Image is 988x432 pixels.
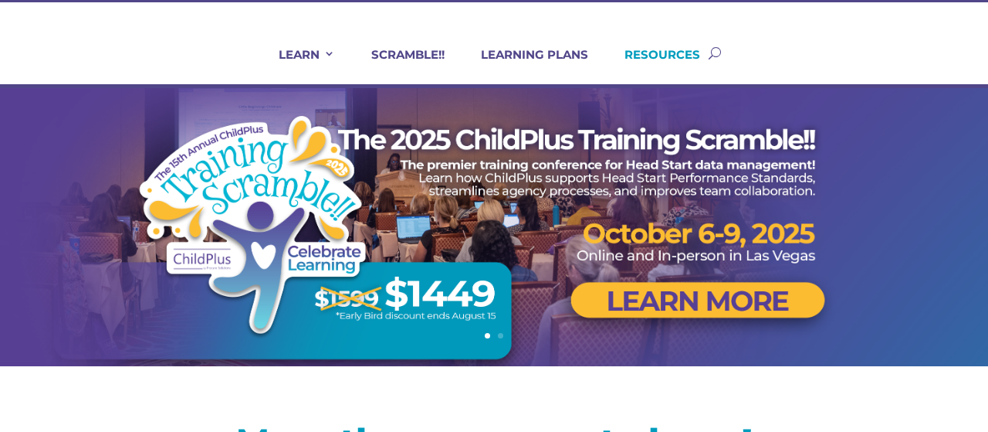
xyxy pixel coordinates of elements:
[259,47,335,84] a: LEARN
[485,333,490,338] a: 1
[498,333,503,338] a: 2
[605,47,700,84] a: RESOURCES
[462,47,588,84] a: LEARNING PLANS
[352,47,445,84] a: SCRAMBLE!!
